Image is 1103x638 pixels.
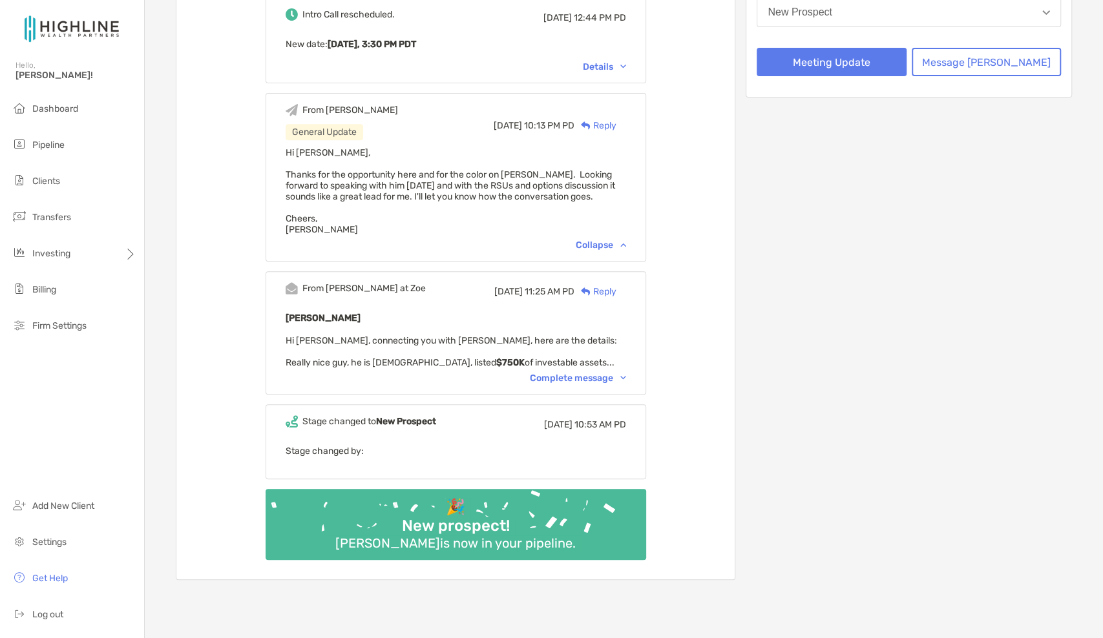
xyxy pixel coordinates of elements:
[32,139,65,150] span: Pipeline
[32,176,60,187] span: Clients
[32,573,68,584] span: Get Help
[583,61,626,72] div: Details
[12,281,27,296] img: billing icon
[757,48,906,76] button: Meeting Update
[12,570,27,585] img: get-help icon
[376,416,436,427] b: New Prospect
[576,240,626,251] div: Collapse
[12,497,27,513] img: add_new_client icon
[441,498,470,517] div: 🎉
[302,9,395,20] div: Intro Call rescheduled.
[286,124,363,140] div: General Update
[530,373,626,384] div: Complete message
[286,443,626,459] p: Stage changed by:
[494,286,523,297] span: [DATE]
[286,335,617,368] span: Hi [PERSON_NAME], connecting you with [PERSON_NAME], here are the details: Really nice guy, he is...
[32,537,67,548] span: Settings
[12,100,27,116] img: dashboard icon
[286,147,615,235] span: Hi [PERSON_NAME], Thanks for the opportunity here and for the color on [PERSON_NAME]. Looking for...
[32,609,63,620] span: Log out
[328,39,416,50] b: [DATE], 3:30 PM PDT
[12,245,27,260] img: investing icon
[32,248,70,259] span: Investing
[286,8,298,21] img: Event icon
[397,517,515,535] div: New prospect!
[12,172,27,188] img: clients icon
[912,48,1061,76] button: Message [PERSON_NAME]
[620,65,626,68] img: Chevron icon
[32,320,87,331] span: Firm Settings
[286,282,298,294] img: Event icon
[544,419,573,430] span: [DATE]
[12,136,27,152] img: pipeline icon
[494,120,522,131] span: [DATE]
[12,533,27,549] img: settings icon
[620,376,626,380] img: Chevron icon
[302,105,398,116] div: From [PERSON_NAME]
[266,489,646,549] img: Confetti
[543,12,572,23] span: [DATE]
[574,419,626,430] span: 10:53 AM PD
[330,535,581,551] div: [PERSON_NAME] is now in your pipeline.
[581,121,591,130] img: Reply icon
[574,119,616,132] div: Reply
[16,5,129,52] img: Zoe Logo
[574,12,626,23] span: 12:44 PM PD
[32,212,71,223] span: Transfers
[32,500,94,511] span: Add New Client
[286,36,626,52] p: New date :
[581,287,591,296] img: Reply icon
[12,606,27,621] img: logout icon
[574,285,616,298] div: Reply
[768,6,832,18] div: New Prospect
[1042,10,1050,15] img: Open dropdown arrow
[32,103,78,114] span: Dashboard
[496,357,525,368] strong: $750K
[302,416,436,427] div: Stage changed to
[525,286,574,297] span: 11:25 AM PD
[302,283,426,294] div: From [PERSON_NAME] at Zoe
[16,70,136,81] span: [PERSON_NAME]!
[12,209,27,224] img: transfers icon
[32,284,56,295] span: Billing
[286,415,298,427] img: Event icon
[620,243,626,247] img: Chevron icon
[286,104,298,116] img: Event icon
[286,313,361,324] b: [PERSON_NAME]
[524,120,574,131] span: 10:13 PM PD
[12,317,27,333] img: firm-settings icon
